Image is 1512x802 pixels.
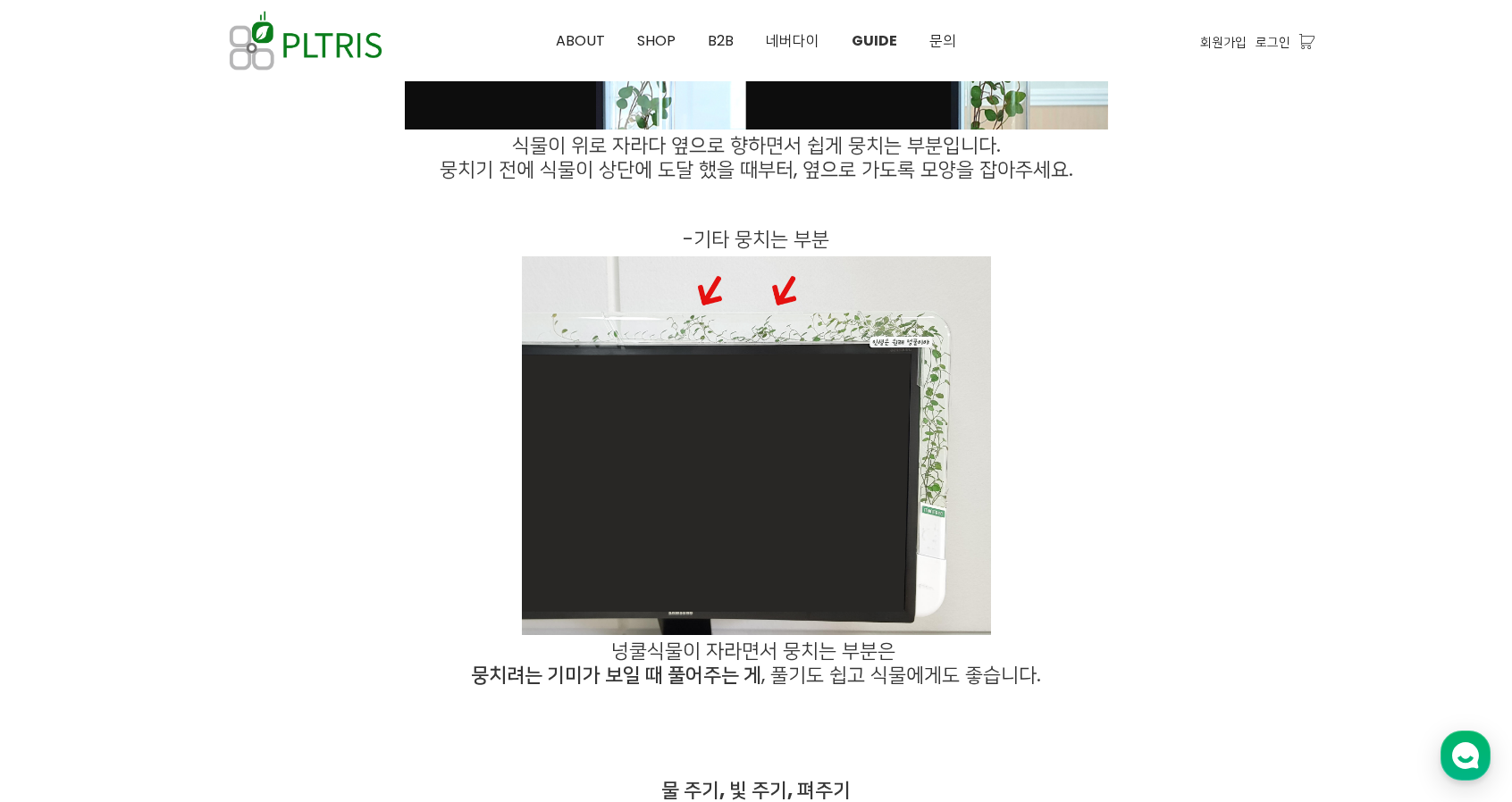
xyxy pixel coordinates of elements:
[1256,32,1290,52] a: 로그인
[231,566,343,611] a: 설정
[750,1,836,81] a: 네버다이
[5,566,118,611] a: 홈
[852,30,897,51] span: GUIDE
[929,30,956,51] span: 문의
[56,593,67,607] span: 홈
[522,256,991,635] img: 1be809b698018.jpg
[118,566,231,611] a: 대화
[637,30,676,51] span: SHOP
[1200,32,1247,52] a: 회원가입
[512,131,1001,159] span: 식물이 위로 자라다 옆으로 향하면서 쉽게 뭉치는 부분입니다.
[836,1,913,81] a: GUIDE
[621,1,692,81] a: SHOP
[611,637,895,664] span: 넝쿨식물이 자라면서 뭉치는 부분은
[913,1,972,81] a: 문의
[440,155,1073,183] span: 뭉치기 전에 식물이 상단에 도달 했을 때부터, 옆으로 가도록 모양을 잡아주세요.
[766,30,819,51] span: 네버다이
[708,30,734,51] span: B2B
[683,225,829,253] span: -기타 뭉치는 부분
[164,594,185,608] span: 대화
[471,661,761,689] strong: 뭉치려는 기미가 보일 때 풀어주는 게
[540,1,621,81] a: ABOUT
[276,593,298,607] span: 설정
[471,661,1041,689] span: , 풀기도 쉽고 식물에게도 좋습니다.
[556,30,605,51] span: ABOUT
[692,1,750,81] a: B2B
